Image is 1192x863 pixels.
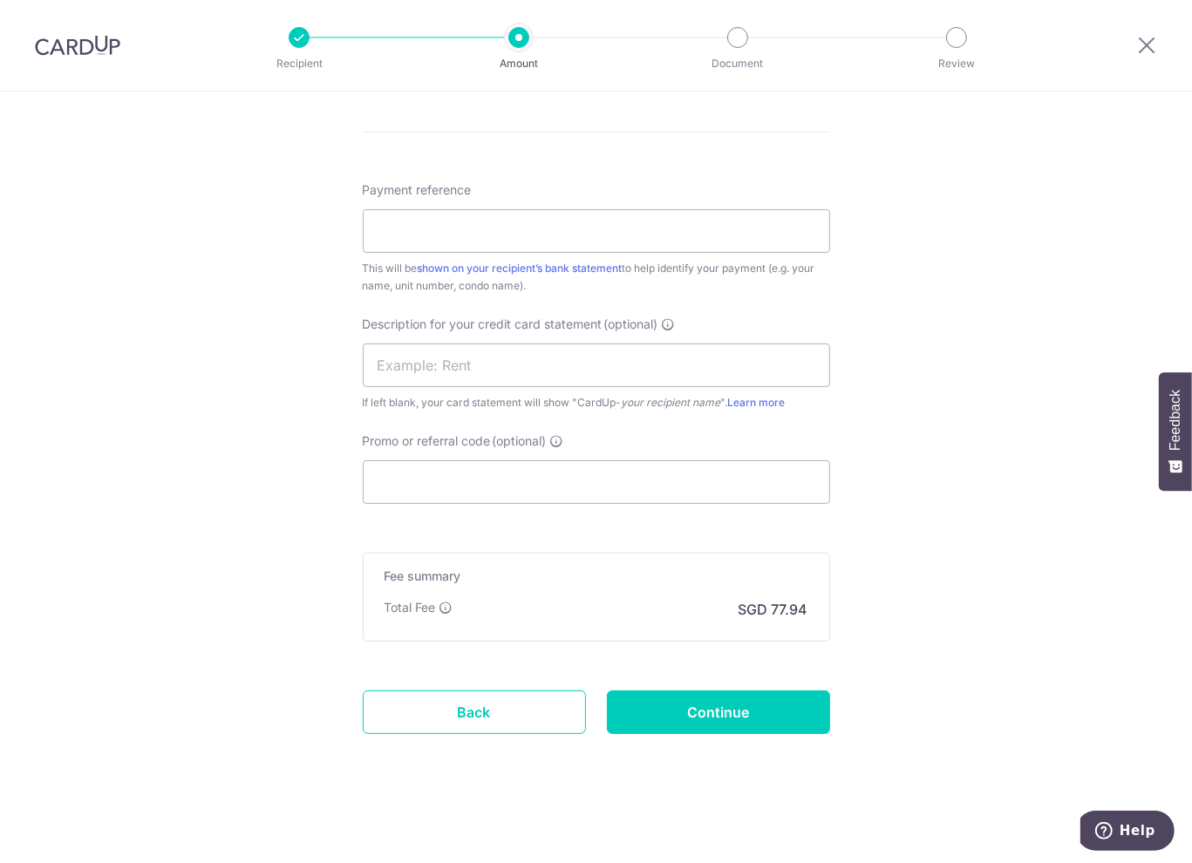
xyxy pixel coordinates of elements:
[35,35,120,56] img: CardUp
[363,343,830,387] input: Example: Rent
[363,432,491,450] span: Promo or referral code
[363,316,603,333] span: Description for your credit card statement
[1159,372,1192,491] button: Feedback - Show survey
[739,599,808,620] p: SGD 77.94
[363,690,586,734] a: Back
[385,599,436,616] p: Total Fee
[235,55,364,72] p: Recipient
[363,181,472,199] span: Payment reference
[493,432,547,450] span: (optional)
[728,396,786,409] a: Learn more
[1168,390,1183,451] span: Feedback
[385,567,808,585] h5: Fee summary
[418,262,623,275] a: shown on your recipient’s bank statement
[604,316,658,333] span: (optional)
[892,55,1021,72] p: Review
[363,394,830,411] div: If left blank, your card statement will show "CardUp- ".
[622,396,721,409] i: your recipient name
[1080,811,1175,854] iframe: Opens a widget where you can find more information
[454,55,583,72] p: Amount
[363,260,830,295] div: This will be to help identify your payment (e.g. your name, unit number, condo name).
[673,55,802,72] p: Document
[607,690,830,734] input: Continue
